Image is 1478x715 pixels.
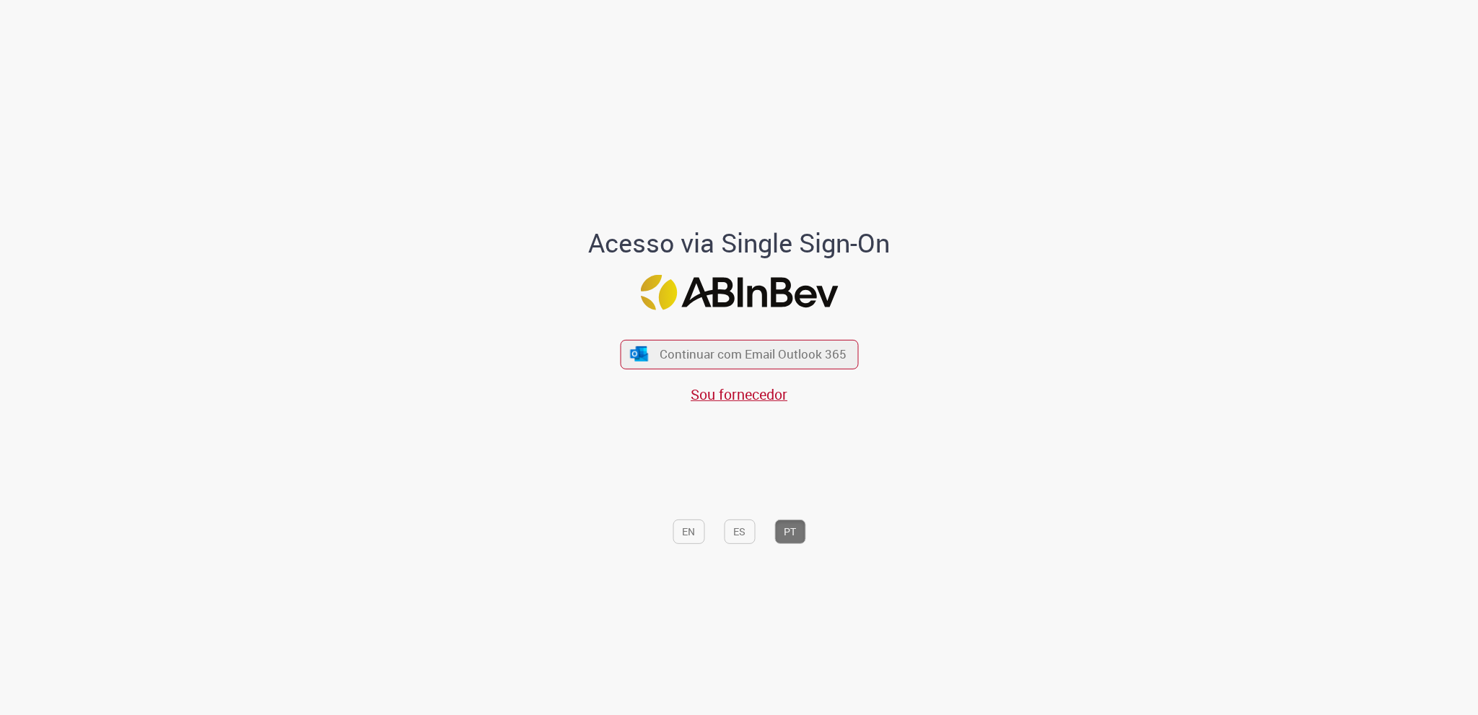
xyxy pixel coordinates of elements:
a: Sou fornecedor [691,385,787,404]
img: ícone Azure/Microsoft 360 [629,346,650,361]
button: PT [774,519,805,544]
button: ES [724,519,755,544]
button: EN [673,519,704,544]
img: Logo ABInBev [640,275,838,310]
h1: Acesso via Single Sign-On [539,229,940,258]
button: ícone Azure/Microsoft 360 Continuar com Email Outlook 365 [620,339,858,369]
span: Continuar com Email Outlook 365 [660,346,847,363]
